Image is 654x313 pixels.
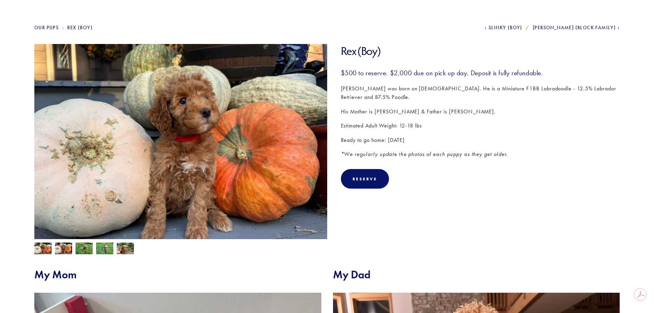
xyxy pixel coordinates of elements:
[353,176,377,181] div: Reserve
[34,243,51,256] img: Rex 4.jpg
[341,68,620,77] h3: $500 to reserve. $2,000 due on pick up day. Deposit is fully refundable.
[489,25,523,31] span: Slinky (Boy)
[341,136,620,145] p: Ready to go home: [DATE]
[117,243,134,256] img: Rex 1.jpg
[341,169,389,189] div: Reserve
[341,44,620,58] h1: Rex (Boy)
[333,268,620,281] h2: My Dad
[341,107,620,116] p: His Mother is [PERSON_NAME] & Father is [PERSON_NAME].
[341,84,620,102] p: [PERSON_NAME] was born on [DEMOGRAPHIC_DATA]. He is a Miniature F1BB Labradoodle - 12.5% Labrador...
[341,121,620,130] p: Estimated Adult Weight: 12-18 lbs
[76,243,93,256] img: Rex 2.jpg
[533,25,620,31] a: [PERSON_NAME] (Block Family)
[341,151,508,157] em: *We regularly update the photos of each puppy as they get older.
[55,243,72,256] img: Rex 5.jpg
[34,25,59,31] a: Our Pups
[533,25,616,31] span: [PERSON_NAME] (Block Family)
[34,44,327,264] img: Rex 4.jpg
[34,268,321,281] h2: My Mom
[96,243,113,256] img: Rex 3.jpg
[67,25,93,31] a: Rex (Boy)
[485,25,523,31] a: Slinky (Boy)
